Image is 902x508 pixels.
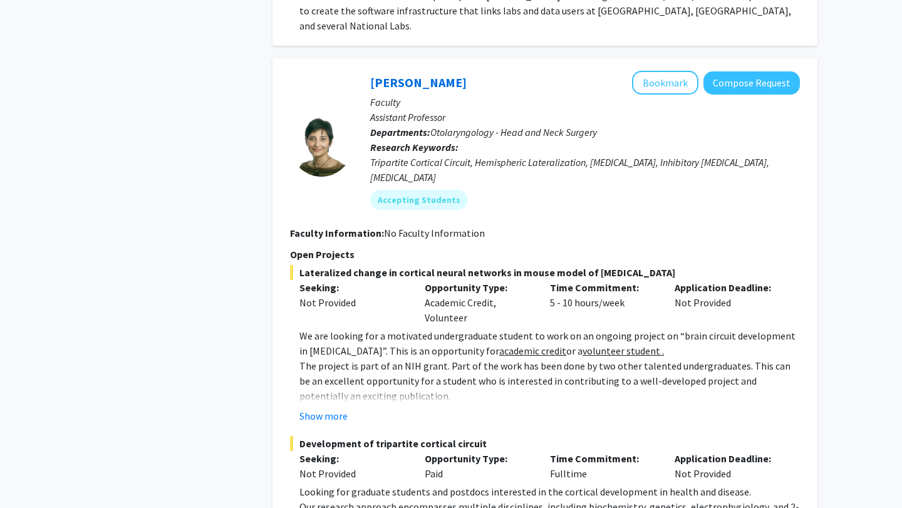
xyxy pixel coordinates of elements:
a: [PERSON_NAME] [370,75,467,90]
button: Compose Request to Tara Deemyad [703,71,800,95]
div: Not Provided [665,280,791,325]
div: Not Provided [299,295,406,310]
u: volunteer student . [583,345,664,357]
b: Departments: [370,126,430,138]
span: Lateralized change in cortical neural networks in mouse model of [MEDICAL_DATA] [290,265,800,280]
p: Seeking: [299,451,406,466]
span: No Faculty Information [384,227,485,239]
p: Application Deadline: [675,451,781,466]
p: Looking for graduate students and postdocs interested in the cortical development in health and d... [299,484,800,499]
div: Paid [415,451,541,481]
p: Time Commitment: [550,451,656,466]
p: Open Projects [290,247,800,262]
div: Fulltime [541,451,666,481]
p: Opportunity Type: [425,280,531,295]
p: Application Deadline: [675,280,781,295]
b: Faculty Information: [290,227,384,239]
b: Research Keywords: [370,141,459,153]
iframe: Chat [9,452,53,499]
div: Tripartite Cortical Circuit, Hemispheric Lateralization, [MEDICAL_DATA], Inhibitory [MEDICAL_DATA... [370,155,800,185]
u: academic credit [499,345,566,357]
div: Not Provided [665,451,791,481]
p: Assistant Professor [370,110,800,125]
p: The project is part of an NIH grant. Part of the work has been done by two other talented undergr... [299,358,800,403]
p: Opportunity Type: [425,451,531,466]
button: Show more [299,408,348,423]
mat-chip: Accepting Students [370,190,468,210]
p: Seeking: [299,280,406,295]
div: 5 - 10 hours/week [541,280,666,325]
div: Not Provided [299,466,406,481]
span: Otolaryngology - Head and Neck Surgery [430,126,597,138]
p: We are looking for a motivated undergraduate student to work on an ongoing project on “brain circ... [299,328,800,358]
p: Faculty [370,95,800,110]
p: Time Commitment: [550,280,656,295]
span: Development of tripartite cortical circuit [290,436,800,451]
div: Academic Credit, Volunteer [415,280,541,325]
button: Add Tara Deemyad to Bookmarks [632,71,698,95]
